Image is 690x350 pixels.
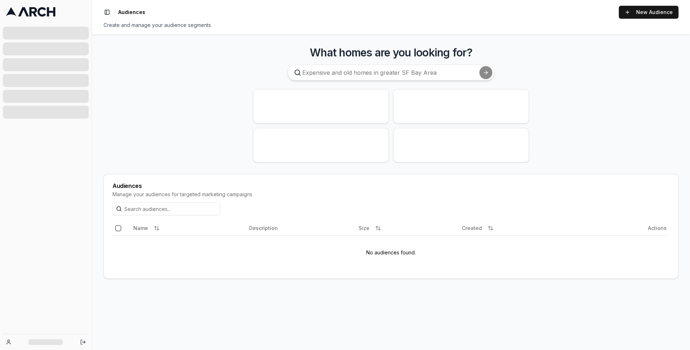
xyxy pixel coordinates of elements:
td: No audiences found. [112,235,670,270]
div: Created [462,222,589,234]
nav: breadcrumb [118,9,145,16]
div: Create and manage your audience segments [103,22,678,29]
div: Name [133,222,243,234]
input: Expensive and old homes in greater SF Bay Area [287,65,494,80]
h3: What homes are you looking for? [103,46,678,59]
input: Search audiences... [112,202,220,215]
button: Log out [78,337,88,347]
span: Audiences [118,9,145,16]
th: Actions [592,221,670,235]
th: Description [246,221,356,235]
div: Manage your audiences for targeted marketing campaigns [112,191,670,198]
a: New Audience [619,6,678,19]
div: Size [359,222,456,234]
div: Audiences [112,183,670,189]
